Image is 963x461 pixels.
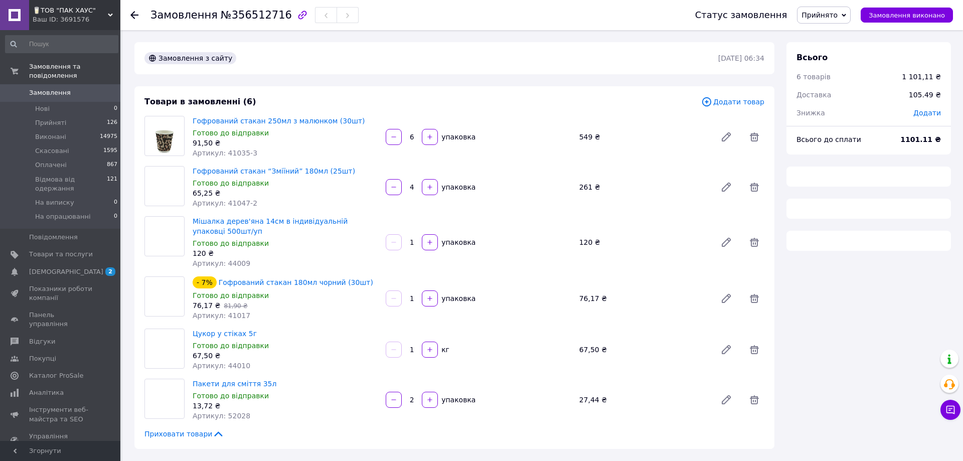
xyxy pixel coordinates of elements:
[575,180,712,194] div: 261 ₴
[193,117,365,125] a: Гофрований стакан 250мл з малюнком (30шт)
[144,429,224,439] span: Приховати товари
[100,132,117,141] span: 14975
[716,232,736,252] a: Редагувати
[219,278,373,286] a: Гофрований стакан 180мл чорний (30шт)
[35,161,67,170] span: Оплачені
[193,342,269,350] span: Готово до відправки
[744,127,764,147] span: Видалити
[744,288,764,309] span: Видалити
[902,72,941,82] div: 1 101,11 ₴
[940,400,960,420] button: Чат з покупцем
[575,235,712,249] div: 120 ₴
[869,12,945,19] span: Замовлення виконано
[695,10,787,20] div: Статус замовлення
[29,62,120,80] span: Замовлення та повідомлення
[193,129,269,137] span: Готово до відправки
[221,9,292,21] span: №356512716
[903,84,947,106] div: 105.49 ₴
[439,237,476,247] div: упаковка
[224,302,247,310] span: 81,90 ₴
[29,337,55,346] span: Відгуки
[913,109,941,117] span: Додати
[35,212,91,221] span: На опрацюванні
[193,330,257,338] a: Цукор у стіках 5г
[150,9,218,21] span: Замовлення
[5,35,118,53] input: Пошук
[193,312,250,320] span: Артикул: 41017
[29,405,93,423] span: Інструменти веб-майстра та SEO
[796,91,831,99] span: Доставка
[193,380,276,388] a: Пакети для сміття 35л
[439,395,476,405] div: упаковка
[575,130,712,144] div: 549 ₴
[193,412,250,420] span: Артикул: 52028
[35,132,66,141] span: Виконані
[744,340,764,360] span: Видалити
[439,132,476,142] div: упаковка
[29,284,93,302] span: Показники роботи компанії
[193,276,217,288] div: - 7%
[193,138,378,148] div: 91,50 ₴
[716,288,736,309] a: Редагувати
[107,175,117,193] span: 121
[193,149,257,157] span: Артикул: 41035-3
[29,371,83,380] span: Каталог ProSale
[130,10,138,20] div: Повернутися назад
[29,432,93,450] span: Управління сайтом
[439,293,476,303] div: упаковка
[193,248,378,258] div: 120 ₴
[861,8,953,23] button: Замовлення виконано
[29,233,78,242] span: Повідомлення
[439,345,450,355] div: кг
[105,267,115,276] span: 2
[193,239,269,247] span: Готово до відправки
[103,146,117,156] span: 1595
[716,127,736,147] a: Редагувати
[35,175,107,193] span: Відмова від одержання
[33,6,108,15] span: 🥛ТОВ "ПАК ХАУС"
[701,96,764,107] span: Додати товар
[744,177,764,197] span: Видалити
[35,118,66,127] span: Прийняті
[716,390,736,410] a: Редагувати
[193,167,355,175] a: Гофрований стакан “Зміїний” 180мл (25шт)
[29,388,64,397] span: Аналітика
[716,177,736,197] a: Редагувати
[29,267,103,276] span: [DEMOGRAPHIC_DATA]
[35,198,74,207] span: На виписку
[193,392,269,400] span: Готово до відправки
[33,15,120,24] div: Ваш ID: 3691576
[29,250,93,259] span: Товари та послуги
[796,109,825,117] span: Знижка
[144,52,236,64] div: Замовлення з сайту
[114,212,117,221] span: 0
[796,53,828,62] span: Всього
[796,73,831,81] span: 6 товарів
[718,54,764,62] time: [DATE] 06:34
[114,104,117,113] span: 0
[193,259,250,267] span: Артикул: 44009
[150,116,178,156] img: Гофрований стакан 250мл з малюнком (30шт)
[193,179,269,187] span: Готово до відправки
[193,291,269,299] span: Готово до відправки
[35,104,50,113] span: Нові
[193,199,257,207] span: Артикул: 41047-2
[193,351,378,361] div: 67,50 ₴
[193,188,378,198] div: 65,25 ₴
[193,217,348,235] a: Мішалка дерев'яна 14см в індивідуальній упаковці 500шт/уп
[575,393,712,407] div: 27,44 ₴
[107,161,117,170] span: 867
[107,118,117,127] span: 126
[193,401,378,411] div: 13,72 ₴
[29,354,56,363] span: Покупці
[439,182,476,192] div: упаковка
[29,311,93,329] span: Панель управління
[114,198,117,207] span: 0
[575,343,712,357] div: 67,50 ₴
[900,135,941,143] b: 1101.11 ₴
[193,301,220,310] span: 76,17 ₴
[35,146,69,156] span: Скасовані
[744,390,764,410] span: Видалити
[193,362,250,370] span: Артикул: 44010
[29,88,71,97] span: Замовлення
